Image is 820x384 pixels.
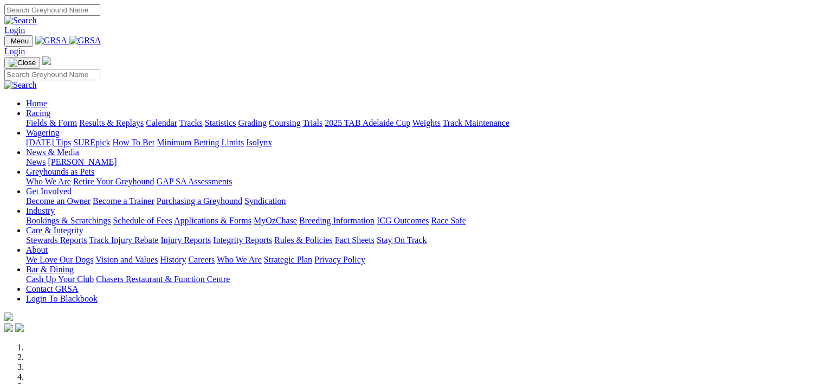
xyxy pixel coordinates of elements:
[431,216,466,225] a: Race Safe
[146,118,177,127] a: Calendar
[26,216,816,226] div: Industry
[157,196,242,206] a: Purchasing a Greyhound
[244,196,286,206] a: Syndication
[274,235,333,245] a: Rules & Policies
[11,37,29,45] span: Menu
[89,235,158,245] a: Track Injury Rebate
[26,118,77,127] a: Fields & Form
[238,118,267,127] a: Grading
[4,4,100,16] input: Search
[4,69,100,80] input: Search
[4,323,13,332] img: facebook.svg
[93,196,154,206] a: Become a Trainer
[314,255,365,264] a: Privacy Policy
[217,255,262,264] a: Who We Are
[26,255,816,265] div: About
[26,226,83,235] a: Care & Integrity
[42,56,51,65] img: logo-grsa-white.png
[26,255,93,264] a: We Love Our Dogs
[377,216,429,225] a: ICG Outcomes
[26,138,816,148] div: Wagering
[26,177,816,187] div: Greyhounds as Pets
[26,294,98,303] a: Login To Blackbook
[213,235,272,245] a: Integrity Reports
[4,16,37,25] img: Search
[335,235,375,245] a: Fact Sheets
[96,274,230,284] a: Chasers Restaurant & Function Centre
[26,274,94,284] a: Cash Up Your Club
[26,187,72,196] a: Get Involved
[26,274,816,284] div: Bar & Dining
[4,80,37,90] img: Search
[26,177,71,186] a: Who We Are
[15,323,24,332] img: twitter.svg
[26,235,816,245] div: Care & Integrity
[48,157,117,167] a: [PERSON_NAME]
[160,235,211,245] a: Injury Reports
[79,118,144,127] a: Results & Replays
[160,255,186,264] a: History
[302,118,322,127] a: Trials
[73,138,110,147] a: SUREpick
[377,235,427,245] a: Stay On Track
[26,157,46,167] a: News
[113,138,155,147] a: How To Bet
[26,196,91,206] a: Become an Owner
[174,216,251,225] a: Applications & Forms
[26,206,55,215] a: Industry
[113,216,172,225] a: Schedule of Fees
[443,118,509,127] a: Track Maintenance
[157,138,244,147] a: Minimum Betting Limits
[325,118,410,127] a: 2025 TAB Adelaide Cup
[246,138,272,147] a: Isolynx
[95,255,158,264] a: Vision and Values
[179,118,203,127] a: Tracks
[157,177,233,186] a: GAP SA Assessments
[412,118,441,127] a: Weights
[26,157,816,167] div: News & Media
[26,167,94,176] a: Greyhounds as Pets
[26,284,78,293] a: Contact GRSA
[69,36,101,46] img: GRSA
[269,118,301,127] a: Coursing
[26,148,79,157] a: News & Media
[4,25,25,35] a: Login
[26,216,111,225] a: Bookings & Scratchings
[254,216,297,225] a: MyOzChase
[73,177,154,186] a: Retire Your Greyhound
[205,118,236,127] a: Statistics
[26,265,74,274] a: Bar & Dining
[264,255,312,264] a: Strategic Plan
[26,99,47,108] a: Home
[26,235,87,245] a: Stewards Reports
[4,312,13,321] img: logo-grsa-white.png
[299,216,375,225] a: Breeding Information
[4,57,40,69] button: Toggle navigation
[4,47,25,56] a: Login
[26,108,50,118] a: Racing
[26,196,816,206] div: Get Involved
[26,118,816,128] div: Racing
[26,128,60,137] a: Wagering
[26,245,48,254] a: About
[9,59,36,67] img: Close
[35,36,67,46] img: GRSA
[188,255,215,264] a: Careers
[26,138,71,147] a: [DATE] Tips
[4,35,33,47] button: Toggle navigation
